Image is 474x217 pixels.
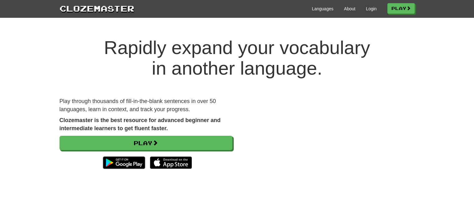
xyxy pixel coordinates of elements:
[366,6,376,12] a: Login
[312,6,333,12] a: Languages
[60,117,221,131] strong: Clozemaster is the best resource for advanced beginner and intermediate learners to get fluent fa...
[60,136,232,150] a: Play
[387,3,415,14] a: Play
[150,156,192,169] img: Download_on_the_App_Store_Badge_US-UK_135x40-25178aeef6eb6b83b96f5f2d004eda3bffbb37122de64afbaef7...
[60,2,134,14] a: Clozemaster
[100,153,148,172] img: Get it on Google Play
[60,97,232,113] p: Play through thousands of fill-in-the-blank sentences in over 50 languages, learn in context, and...
[344,6,356,12] a: About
